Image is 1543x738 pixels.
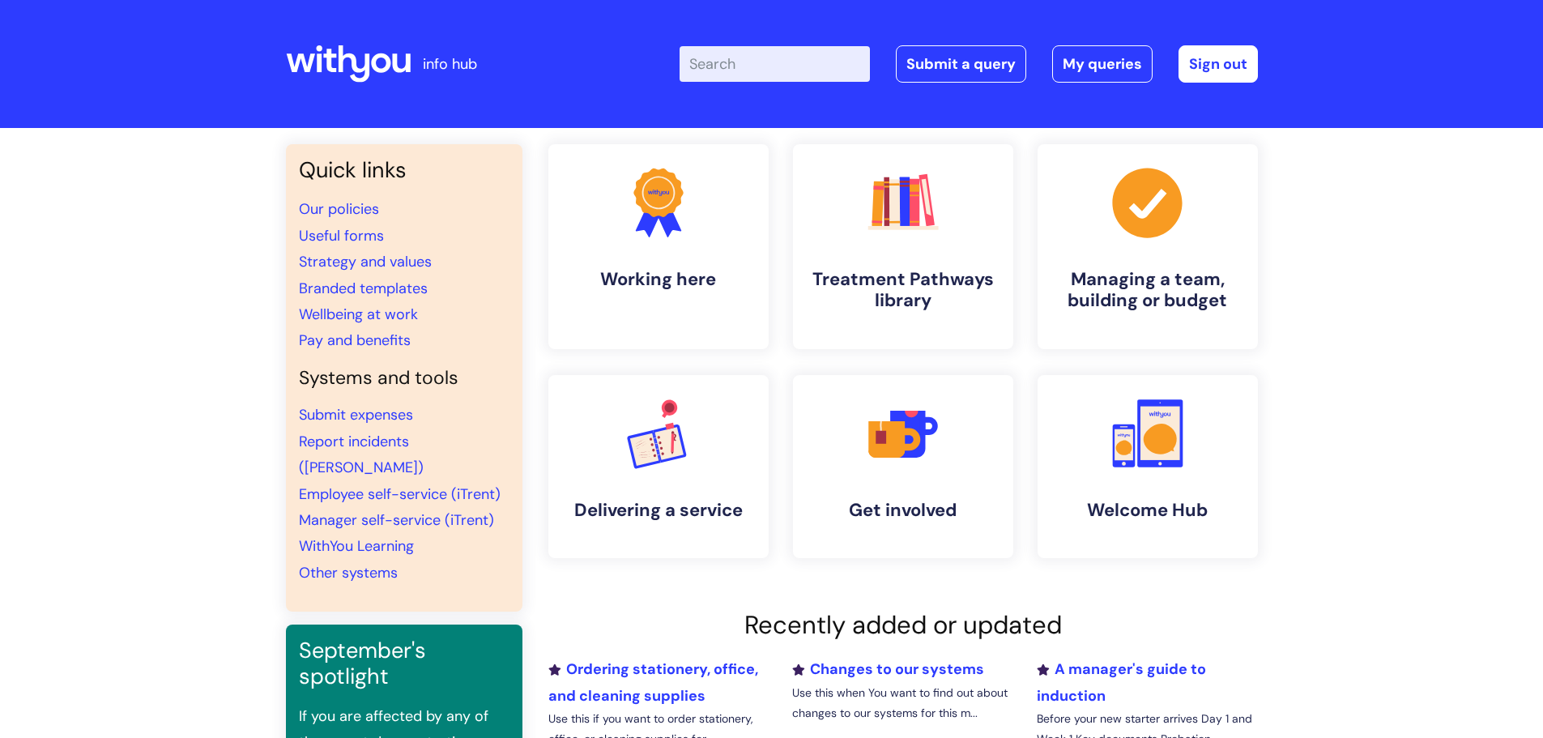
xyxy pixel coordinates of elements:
[299,305,418,324] a: Wellbeing at work
[548,610,1258,640] h2: Recently added or updated
[299,252,432,271] a: Strategy and values
[299,510,494,530] a: Manager self-service (iTrent)
[299,484,501,504] a: Employee self-service (iTrent)
[1051,500,1245,521] h4: Welcome Hub
[1179,45,1258,83] a: Sign out
[680,46,870,82] input: Search
[1038,144,1258,349] a: Managing a team, building or budget
[793,144,1013,349] a: Treatment Pathways library
[561,269,756,290] h4: Working here
[1037,659,1206,705] a: A manager's guide to induction
[299,226,384,245] a: Useful forms
[792,683,1012,723] p: Use this when You want to find out about changes to our systems for this m...
[1051,269,1245,312] h4: Managing a team, building or budget
[299,536,414,556] a: WithYou Learning
[548,144,769,349] a: Working here
[561,500,756,521] h4: Delivering a service
[896,45,1026,83] a: Submit a query
[806,269,1000,312] h4: Treatment Pathways library
[1052,45,1153,83] a: My queries
[299,563,398,582] a: Other systems
[548,659,758,705] a: Ordering stationery, office, and cleaning supplies
[299,432,424,477] a: Report incidents ([PERSON_NAME])
[299,367,509,390] h4: Systems and tools
[1038,375,1258,558] a: Welcome Hub
[299,331,411,350] a: Pay and benefits
[793,375,1013,558] a: Get involved
[423,51,477,77] p: info hub
[299,157,509,183] h3: Quick links
[299,199,379,219] a: Our policies
[299,638,509,690] h3: September's spotlight
[792,659,984,679] a: Changes to our systems
[299,279,428,298] a: Branded templates
[680,45,1258,83] div: | -
[299,405,413,424] a: Submit expenses
[548,375,769,558] a: Delivering a service
[806,500,1000,521] h4: Get involved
